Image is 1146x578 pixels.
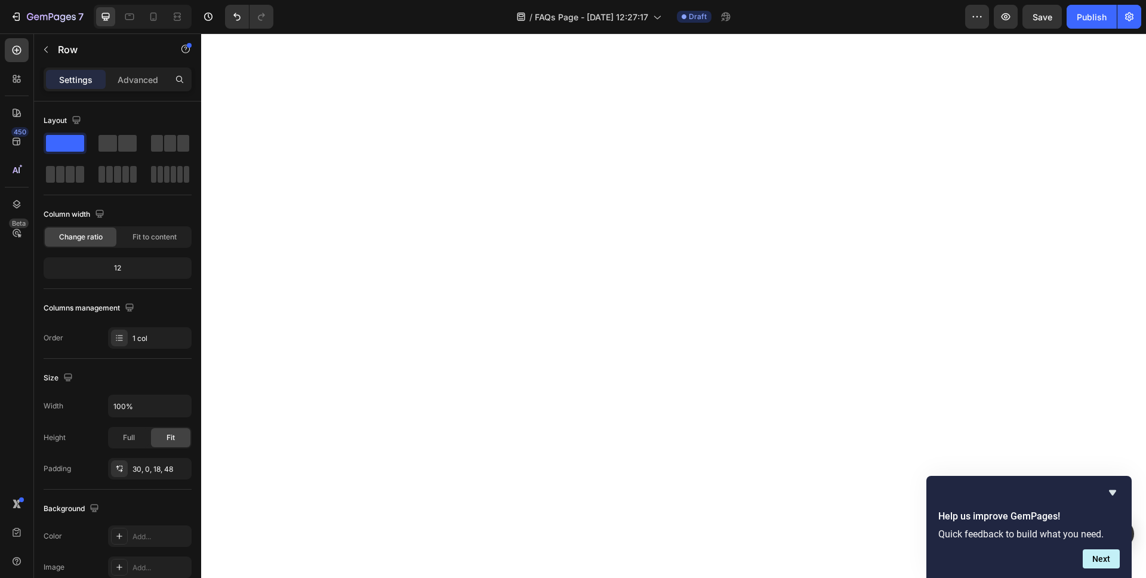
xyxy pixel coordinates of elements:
[1083,549,1120,568] button: Next question
[1067,5,1117,29] button: Publish
[44,370,75,386] div: Size
[133,464,189,475] div: 30, 0, 18, 48
[1033,12,1052,22] span: Save
[59,73,93,86] p: Settings
[44,531,62,542] div: Color
[44,501,101,517] div: Background
[133,232,177,242] span: Fit to content
[167,432,175,443] span: Fit
[46,260,189,276] div: 12
[529,11,532,23] span: /
[535,11,648,23] span: FAQs Page - [DATE] 12:27:17
[133,562,189,573] div: Add...
[5,5,89,29] button: 7
[44,562,64,573] div: Image
[44,300,137,316] div: Columns management
[201,33,1146,578] iframe: Design area
[44,113,84,129] div: Layout
[118,73,158,86] p: Advanced
[44,401,63,411] div: Width
[58,42,159,57] p: Row
[225,5,273,29] div: Undo/Redo
[123,432,135,443] span: Full
[938,509,1120,524] h2: Help us improve GemPages!
[689,11,707,22] span: Draft
[1077,11,1107,23] div: Publish
[44,432,66,443] div: Height
[9,219,29,228] div: Beta
[938,485,1120,568] div: Help us improve GemPages!
[1022,5,1062,29] button: Save
[11,127,29,137] div: 450
[133,333,189,344] div: 1 col
[78,10,84,24] p: 7
[938,528,1120,540] p: Quick feedback to build what you need.
[44,463,71,474] div: Padding
[59,232,103,242] span: Change ratio
[44,333,63,343] div: Order
[109,395,191,417] input: Auto
[133,531,189,542] div: Add...
[44,207,107,223] div: Column width
[1105,485,1120,500] button: Hide survey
